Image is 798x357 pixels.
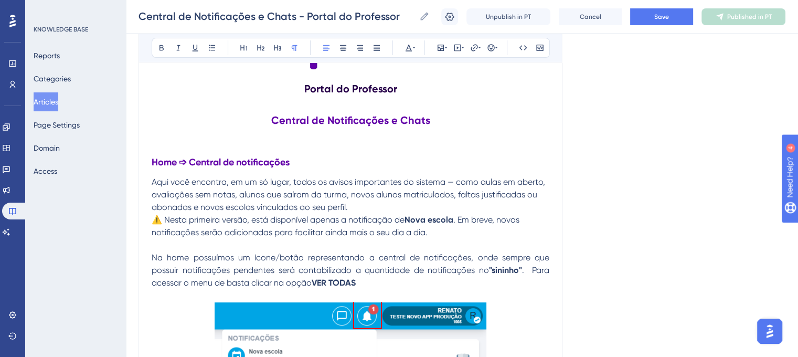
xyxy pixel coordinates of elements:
button: Access [34,162,57,181]
button: Published in PT [701,8,785,25]
span: . Em breve, novas notificações serão adicionadas para facilitar ainda mais o seu dia a dia. [152,215,522,237]
span: Na home possuímos um ícone/botão representando a central de notificações, onde sempre que possuir... [152,253,551,275]
div: KNOWLEDGE BASE [34,25,88,34]
button: Reports [34,46,60,65]
button: Categories [34,69,71,88]
strong: Portal do Professor [304,82,397,95]
button: Unpublish in PT [466,8,550,25]
button: Articles [34,92,58,111]
div: 4 [73,5,76,14]
span: ⚠️ Nesta primeira versão, está disponível apenas a notificação de [152,215,405,225]
span: Unpublish in PT [486,13,531,21]
span: Need Help? [25,3,66,15]
button: Cancel [559,8,622,25]
button: Domain [34,139,60,157]
input: Article Name [139,9,415,24]
strong: VER TODAS [312,278,356,288]
iframe: UserGuiding AI Assistant Launcher [754,316,785,347]
strong: Home ➩ Central de notificações [152,156,290,168]
span: Published in PT [727,13,772,21]
button: Save [630,8,693,25]
span: Aqui você encontra, em um só lugar, todos os avisos importantes do sistema — como aulas em aberto... [152,177,547,212]
button: Page Settings [34,115,80,134]
span: Cancel [580,13,601,21]
strong: Central de Notificações e Chats [271,114,430,127]
strong: "sininho" [489,265,522,275]
span: Save [654,13,669,21]
span: . Para acessar o menu de basta clicar na opção [152,265,551,288]
strong: Nova escola [405,215,453,225]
